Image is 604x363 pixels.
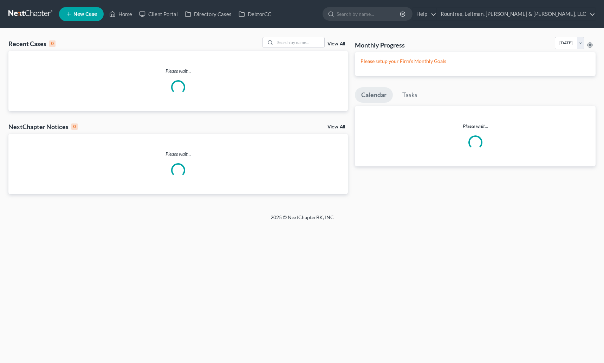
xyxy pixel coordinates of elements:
[71,123,78,130] div: 0
[437,8,595,20] a: Rountree, Leitman, [PERSON_NAME] & [PERSON_NAME], LLC
[355,87,393,103] a: Calendar
[337,7,401,20] input: Search by name...
[8,151,348,158] p: Please wait...
[327,125,345,129] a: View All
[235,8,275,20] a: DebtorCC
[102,214,502,227] div: 2025 © NextChapterBK, INC
[49,40,56,47] div: 0
[73,12,97,17] span: New Case
[327,42,345,46] a: View All
[355,123,596,130] p: Please wait...
[106,8,136,20] a: Home
[275,37,324,47] input: Search by name...
[8,122,78,131] div: NextChapter Notices
[396,87,424,103] a: Tasks
[181,8,235,20] a: Directory Cases
[413,8,436,20] a: Help
[361,58,590,65] p: Please setup your Firm's Monthly Goals
[136,8,181,20] a: Client Portal
[8,68,348,75] p: Please wait...
[355,41,405,49] h3: Monthly Progress
[8,39,56,48] div: Recent Cases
